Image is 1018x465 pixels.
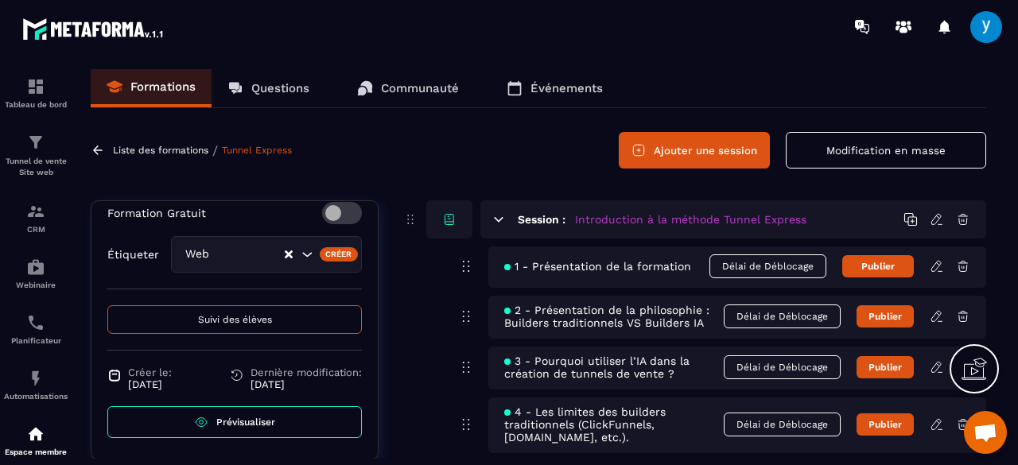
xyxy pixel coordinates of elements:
span: 1 - Présentation de la formation [504,260,691,273]
span: Créer le: [128,366,172,378]
img: automations [26,369,45,388]
h6: Session : [518,213,565,226]
p: Tableau de bord [4,100,68,109]
img: formation [26,133,45,152]
span: 3 - Pourquoi utiliser l’IA dans la création de tunnels de vente ? [504,355,724,380]
p: [DATE] [251,378,362,390]
p: Questions [251,81,309,95]
span: Web [181,246,237,263]
a: automationsautomationsAutomatisations [4,357,68,413]
span: 4 - Les limites des builders traditionnels (ClickFunnels, [DOMAIN_NAME], etc.). [504,405,724,444]
a: formationformationCRM [4,190,68,246]
button: Modification en masse [786,132,986,169]
span: / [212,143,218,158]
span: Délai de Déblocage [724,304,841,328]
div: Search for option [171,236,362,273]
p: [DATE] [128,378,172,390]
span: Prévisualiser [216,417,275,428]
button: Publier [857,305,914,327]
img: scheduler [26,313,45,332]
p: Espace membre [4,448,68,456]
button: Publier [842,255,914,277]
span: Suivi des élèves [198,314,272,325]
p: Tunnel de vente Site web [4,156,68,178]
span: Délai de Déblocage [724,355,841,379]
a: automationsautomationsWebinaire [4,246,68,301]
a: schedulerschedulerPlanificateur [4,301,68,357]
input: Search for option [237,246,283,263]
a: Communauté [341,69,475,107]
span: 2 - Présentation de la philosophie : Builders traditionnels VS Builders IA [504,304,724,329]
img: automations [26,424,45,444]
a: Tunnel Express [222,145,292,156]
p: Formations [130,79,196,94]
p: CRM [4,225,68,234]
span: Dernière modification: [251,366,362,378]
img: formation [26,77,45,96]
img: automations [26,258,45,277]
a: Liste des formations [113,145,208,156]
p: Planificateur [4,336,68,345]
p: Communauté [381,81,459,95]
button: Publier [857,413,914,436]
img: formation [26,202,45,221]
a: Ouvrir le chat [964,411,1007,454]
img: logo [22,14,165,43]
span: Délai de Déblocage [709,254,826,278]
button: Publier [857,356,914,378]
a: Formations [91,69,212,107]
p: Étiqueter [107,248,159,261]
p: Webinaire [4,281,68,289]
p: Formation Gratuit [107,207,206,219]
a: formationformationTunnel de vente Site web [4,121,68,190]
button: Suivi des élèves [107,305,362,334]
button: Clear Selected [285,249,293,261]
a: Prévisualiser [107,406,362,438]
h5: Introduction à la méthode Tunnel Express [575,211,806,227]
a: Événements [491,69,619,107]
div: Créer [320,247,359,262]
p: Automatisations [4,392,68,401]
p: Événements [530,81,603,95]
a: Questions [212,69,325,107]
span: Délai de Déblocage [724,413,841,436]
a: formationformationTableau de bord [4,65,68,121]
button: Ajouter une session [619,132,770,169]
